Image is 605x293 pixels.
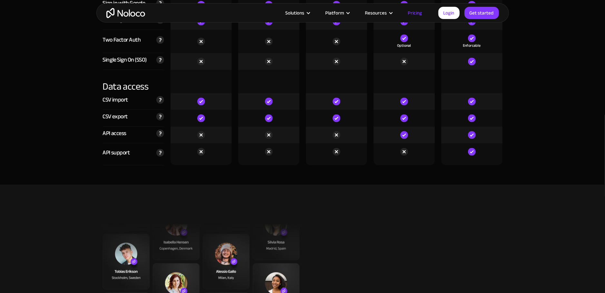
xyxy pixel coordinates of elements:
[278,9,317,17] div: Solutions
[357,9,400,17] div: Resources
[103,55,147,65] div: Single Sign On (SSO)
[106,8,145,18] a: home
[326,9,344,17] div: Platform
[103,95,128,105] div: CSV import
[286,9,305,17] div: Solutions
[464,7,499,19] a: Get started
[103,129,126,138] div: API access
[438,7,460,19] a: Login
[103,35,141,45] div: Two Factor Auth
[103,148,130,158] div: API support
[400,9,430,17] a: Pricing
[365,9,387,17] div: Resources
[463,42,481,49] div: Enforcable
[397,42,411,49] div: Optional
[103,112,128,122] div: CSV export
[317,9,357,17] div: Platform
[103,70,164,93] div: Data access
